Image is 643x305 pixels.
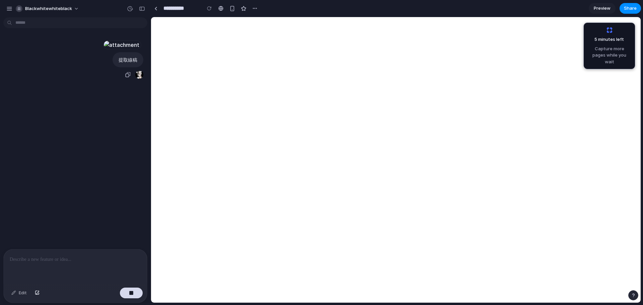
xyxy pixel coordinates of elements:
[620,3,641,14] button: Share
[588,46,631,65] span: Capture more pages while you wait
[589,3,616,14] a: Preview
[624,5,637,12] span: Share
[25,5,72,12] span: blackwhitewhiteblack
[13,3,82,14] button: blackwhitewhiteblack
[119,56,137,63] p: 提取線稿
[594,5,611,12] span: Preview
[589,36,624,43] span: 5 minutes left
